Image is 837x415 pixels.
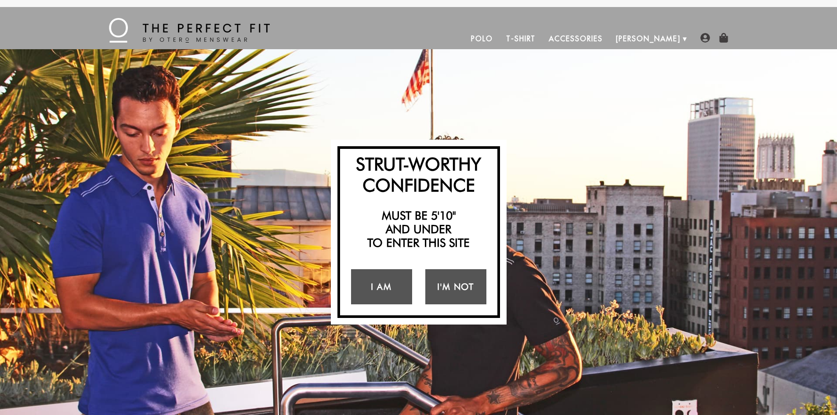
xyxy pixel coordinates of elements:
[609,28,687,49] a: [PERSON_NAME]
[500,28,542,49] a: T-Shirt
[542,28,609,49] a: Accessories
[109,18,270,43] img: The Perfect Fit - by Otero Menswear - Logo
[425,269,486,304] a: I'm Not
[344,153,493,195] h2: Strut-Worthy Confidence
[719,33,728,43] img: shopping-bag-icon.png
[464,28,500,49] a: Polo
[351,269,412,304] a: I Am
[344,209,493,250] h2: Must be 5'10" and under to enter this site
[700,33,710,43] img: user-account-icon.png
